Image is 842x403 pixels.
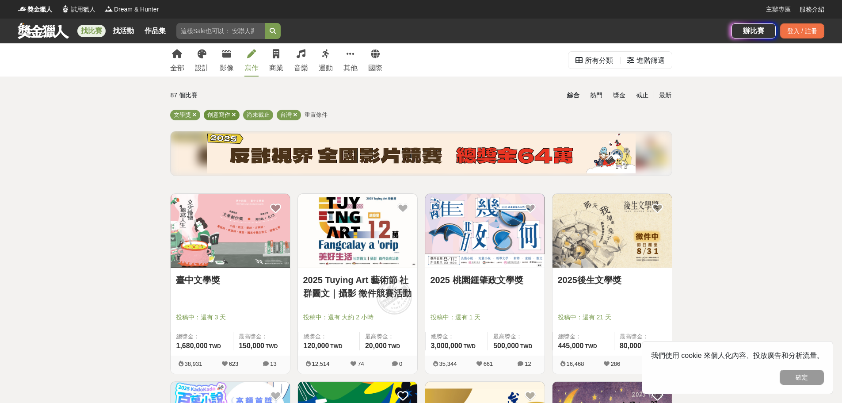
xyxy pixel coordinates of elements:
[270,361,276,367] span: 13
[303,273,412,300] a: 2025 Tuying Art 藝術節 社群圖文｜攝影 徵件競賽活動
[174,111,191,118] span: 文學獎
[399,361,402,367] span: 0
[244,63,259,73] div: 寫作
[176,332,228,341] span: 總獎金：
[61,4,70,13] img: Logo
[304,332,354,341] span: 總獎金：
[431,273,539,287] a: 2025 桃園鍾肇政文學獎
[620,332,667,341] span: 最高獎金：
[195,63,209,73] div: 設計
[195,43,209,77] a: 設計
[61,5,95,14] a: Logo試用獵人
[247,111,270,118] span: 尚未截止
[294,63,308,73] div: 音樂
[109,25,137,37] a: 找活動
[780,23,824,38] div: 登入 / 註冊
[425,194,545,268] a: Cover Image
[71,5,95,14] span: 試用獵人
[330,343,342,349] span: TWD
[552,194,672,268] a: Cover Image
[114,5,159,14] span: Dream & Hunter
[298,194,417,268] img: Cover Image
[244,43,259,77] a: 寫作
[431,342,462,349] span: 3,000,000
[585,52,613,69] div: 所有分類
[358,361,364,367] span: 74
[365,332,412,341] span: 最高獎金：
[269,43,283,77] a: 商業
[520,343,532,349] span: TWD
[77,25,106,37] a: 找比賽
[171,194,290,268] a: Cover Image
[493,332,539,341] span: 最高獎金：
[558,313,667,322] span: 投稿中：還有 21 天
[552,194,672,268] img: Cover Image
[558,332,609,341] span: 總獎金：
[493,342,519,349] span: 500,000
[732,23,776,38] a: 辦比賽
[303,313,412,322] span: 投稿中：還有 大約 2 小時
[207,111,230,118] span: 創意寫作
[484,361,493,367] span: 661
[654,88,677,103] div: 最新
[319,63,333,73] div: 運動
[176,342,208,349] span: 1,680,000
[176,313,285,322] span: 投稿中：還有 3 天
[365,342,387,349] span: 20,000
[525,361,531,367] span: 12
[608,88,631,103] div: 獎金
[185,361,202,367] span: 38,931
[220,43,234,77] a: 影像
[27,5,52,14] span: 獎金獵人
[170,43,184,77] a: 全部
[585,343,597,349] span: TWD
[388,343,400,349] span: TWD
[229,361,239,367] span: 623
[319,43,333,77] a: 運動
[294,43,308,77] a: 音樂
[104,5,159,14] a: LogoDream & Hunter
[431,332,483,341] span: 總獎金：
[464,343,476,349] span: TWD
[425,194,545,268] img: Cover Image
[651,352,824,359] span: 我們使用 cookie 來個人化內容、投放廣告和分析流量。
[620,342,641,349] span: 80,000
[343,43,358,77] a: 其他
[439,361,457,367] span: 35,344
[171,88,337,103] div: 87 個比賽
[220,63,234,73] div: 影像
[176,23,265,39] input: 這樣Sale也可以： 安聯人壽創意銷售法募集
[636,52,665,69] div: 進階篩選
[585,88,608,103] div: 熱門
[176,273,285,287] a: 臺中文學獎
[611,361,621,367] span: 286
[304,342,329,349] span: 120,000
[368,43,382,77] a: 國際
[312,361,330,367] span: 12,514
[343,63,358,73] div: 其他
[800,5,824,14] a: 服務介紹
[266,343,278,349] span: TWD
[431,313,539,322] span: 投稿中：還有 1 天
[558,342,584,349] span: 445,000
[269,63,283,73] div: 商業
[305,111,328,118] span: 重置條件
[298,194,417,268] a: Cover Image
[368,63,382,73] div: 國際
[18,4,27,13] img: Logo
[104,4,113,13] img: Logo
[780,370,824,385] button: 確定
[766,5,791,14] a: 主辦專區
[562,88,585,103] div: 綜合
[171,194,290,268] img: Cover Image
[631,88,654,103] div: 截止
[280,111,292,118] span: 台灣
[239,342,264,349] span: 150,000
[170,63,184,73] div: 全部
[558,273,667,287] a: 2025後生文學獎
[18,5,52,14] a: Logo獎金獵人
[207,134,636,173] img: b4b43df0-ce9d-4ec9-9998-1f8643ec197e.png
[239,332,284,341] span: 最高獎金：
[141,25,169,37] a: 作品集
